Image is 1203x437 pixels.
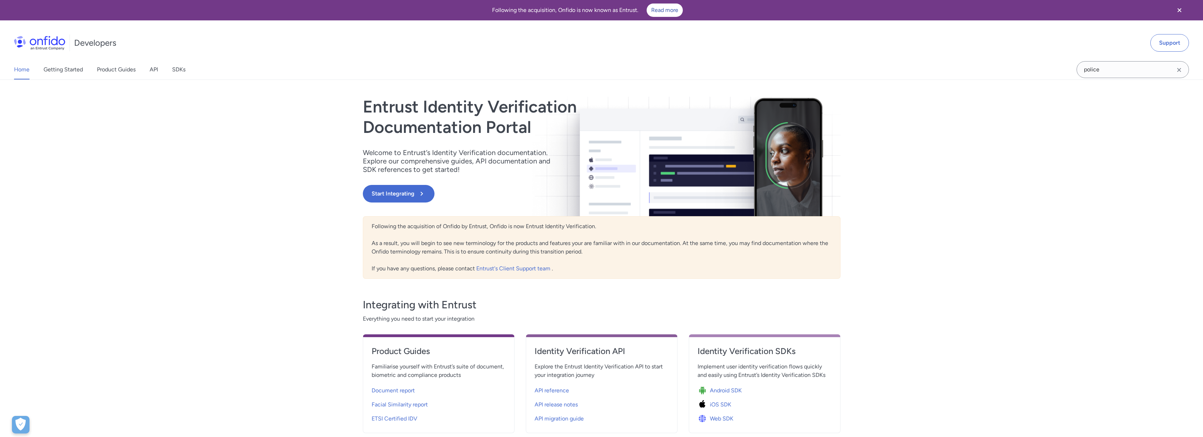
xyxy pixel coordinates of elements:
img: Icon Web SDK [698,414,710,424]
a: Identity Verification API [535,346,669,362]
span: Implement user identity verification flows quickly and easily using Entrust’s Identity Verificati... [698,362,832,379]
span: API reference [535,386,569,395]
img: Icon Android SDK [698,386,710,396]
h1: Developers [74,37,116,49]
a: API [150,60,158,79]
span: Document report [372,386,415,395]
a: Product Guides [97,60,136,79]
a: Document report [372,382,506,396]
button: Close banner [1166,1,1192,19]
span: ETSI Certified IDV [372,414,417,423]
h4: Product Guides [372,346,506,357]
div: Cookie Preferences [12,416,30,433]
button: Open Preferences [12,416,30,433]
a: Identity Verification SDKs [698,346,832,362]
span: Explore the Entrust Identity Verification API to start your integration journey [535,362,669,379]
a: Start Integrating [363,185,697,203]
h1: Entrust Identity Verification Documentation Portal [363,97,697,137]
a: Support [1150,34,1189,52]
a: Facial Similarity report [372,396,506,410]
span: Facial Similarity report [372,400,428,409]
img: Icon iOS SDK [698,400,710,410]
a: Icon Web SDKWeb SDK [698,410,832,424]
a: Read more [647,4,683,17]
a: Icon Android SDKAndroid SDK [698,382,832,396]
svg: Close banner [1175,6,1184,14]
a: Home [14,60,30,79]
span: API migration guide [535,414,584,423]
a: Icon iOS SDKiOS SDK [698,396,832,410]
div: Following the acquisition, Onfido is now known as Entrust. [8,4,1166,17]
a: SDKs [172,60,185,79]
span: Web SDK [710,414,733,423]
a: API release notes [535,396,669,410]
a: Getting Started [44,60,83,79]
button: Start Integrating [363,185,434,203]
a: Product Guides [372,346,506,362]
span: Android SDK [710,386,742,395]
a: API reference [535,382,669,396]
a: ETSI Certified IDV [372,410,506,424]
a: Entrust's Client Support team [476,265,552,272]
h4: Identity Verification SDKs [698,346,832,357]
span: iOS SDK [710,400,731,409]
div: Following the acquisition of Onfido by Entrust, Onfido is now Entrust Identity Verification. As a... [363,216,841,279]
img: Onfido Logo [14,36,65,50]
span: Everything you need to start your integration [363,315,841,323]
h3: Integrating with Entrust [363,298,841,312]
svg: Clear search field button [1175,66,1183,74]
h4: Identity Verification API [535,346,669,357]
span: API release notes [535,400,578,409]
a: API migration guide [535,410,669,424]
p: Welcome to Entrust’s Identity Verification documentation. Explore our comprehensive guides, API d... [363,148,560,174]
input: Onfido search input field [1077,61,1189,78]
span: Familiarise yourself with Entrust’s suite of document, biometric and compliance products [372,362,506,379]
